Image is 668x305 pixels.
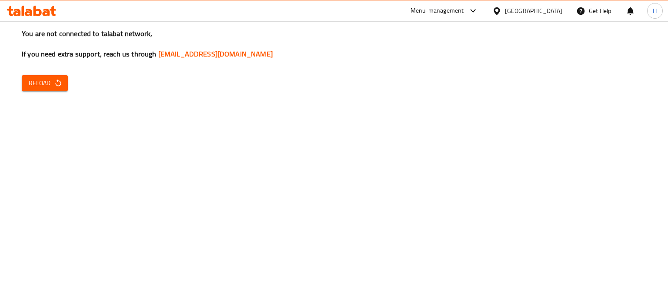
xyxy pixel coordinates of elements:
[653,6,657,16] span: H
[29,78,61,89] span: Reload
[411,6,464,16] div: Menu-management
[22,29,646,59] h3: You are not connected to talabat network, If you need extra support, reach us through
[158,47,273,60] a: [EMAIL_ADDRESS][DOMAIN_NAME]
[505,6,562,16] div: [GEOGRAPHIC_DATA]
[22,75,68,91] button: Reload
